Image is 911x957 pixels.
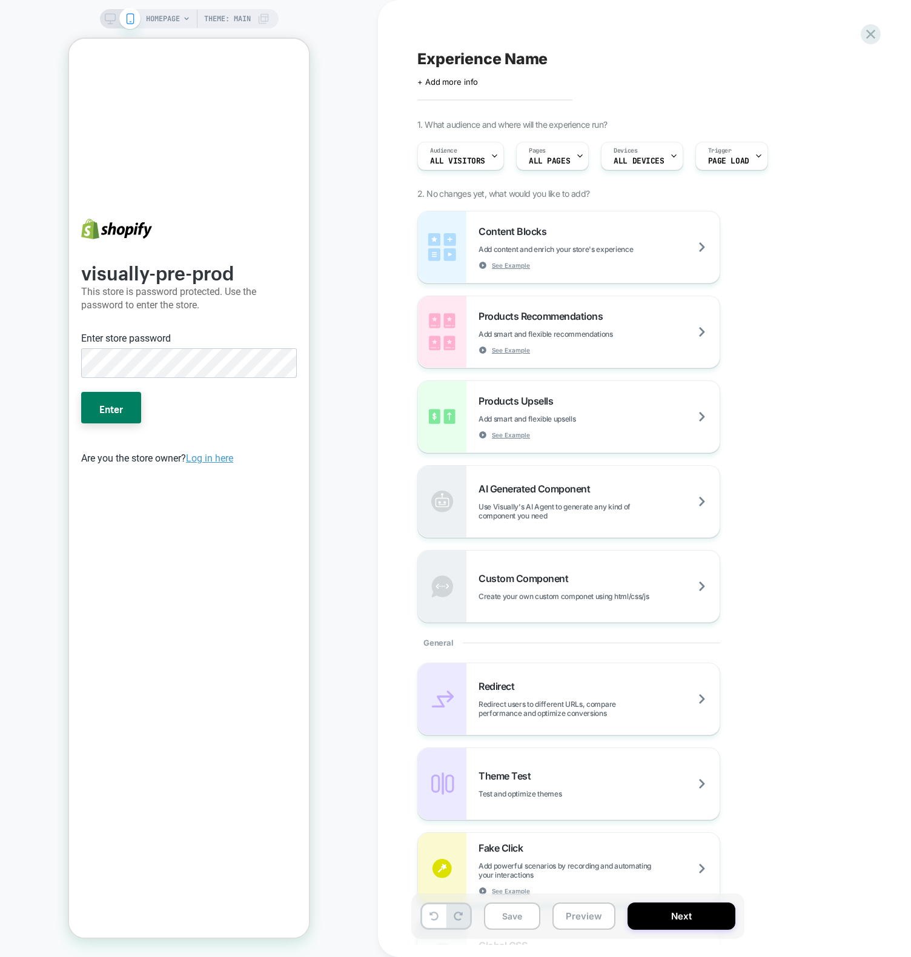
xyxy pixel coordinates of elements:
[204,9,251,28] span: Theme: MAIN
[479,770,537,782] span: Theme Test
[479,572,574,584] span: Custom Component
[479,700,720,718] span: Redirect users to different URLs, compare performance and optimize conversions
[146,9,180,28] span: HOMEPAGE
[479,592,709,601] span: Create your own custom componet using html/css/js
[417,77,478,87] span: + Add more info
[492,431,530,439] span: See Example
[479,502,720,520] span: Use Visually's AI Agent to generate any kind of component you need
[12,293,102,307] label: Enter store password
[479,395,559,407] span: Products Upsells
[708,147,732,155] span: Trigger
[552,902,615,930] button: Preview
[12,414,164,425] span: Are you the store owner?
[479,245,694,254] span: Add content and enrich your store's experience
[479,310,609,322] span: Products Recommendations
[529,147,546,155] span: Pages
[12,353,72,385] button: Enter
[430,157,485,165] span: All Visitors
[479,225,552,237] span: Content Blocks
[417,119,607,130] span: 1. What audience and where will the experience run?
[479,329,674,339] span: Add smart and flexible recommendations
[417,50,548,68] span: Experience Name
[479,680,520,692] span: Redirect
[117,414,164,425] a: Log in here
[479,483,596,495] span: AI Generated Component
[614,157,664,165] span: ALL DEVICES
[479,789,622,798] span: Test and optimize themes
[12,247,228,273] p: This store is password protected. Use the password to enter the store.
[479,842,529,854] span: Fake Click
[479,414,636,423] span: Add smart and flexible upsells
[492,346,530,354] span: See Example
[492,887,530,895] span: See Example
[12,216,165,247] b: visually-pre-prod
[484,902,540,930] button: Save
[417,188,589,199] span: 2. No changes yet, what would you like to add?
[492,261,530,270] span: See Example
[628,902,735,930] button: Next
[614,147,637,155] span: Devices
[529,157,570,165] span: ALL PAGES
[430,147,457,155] span: Audience
[479,861,720,879] span: Add powerful scenarios by recording and automating your interactions
[708,157,749,165] span: Page Load
[417,623,720,663] div: General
